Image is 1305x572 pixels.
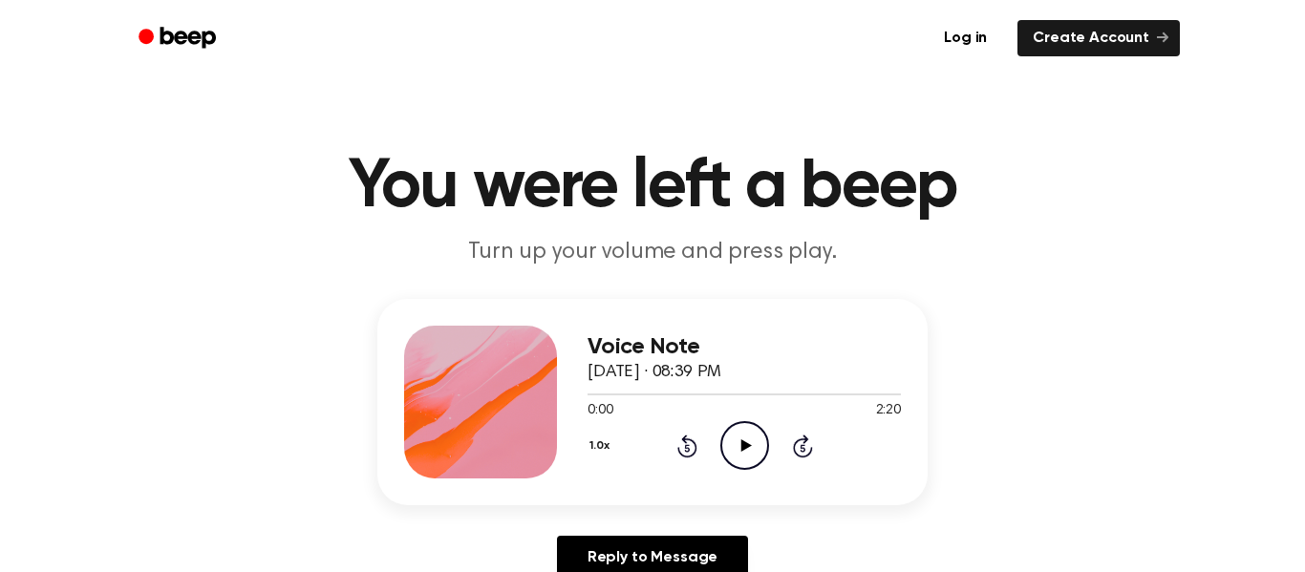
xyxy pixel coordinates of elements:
span: [DATE] · 08:39 PM [588,364,721,381]
a: Create Account [1017,20,1180,56]
span: 2:20 [876,401,901,421]
p: Turn up your volume and press play. [286,237,1019,268]
button: 1.0x [588,430,616,462]
h3: Voice Note [588,334,901,360]
a: Beep [125,20,233,57]
span: 0:00 [588,401,612,421]
h1: You were left a beep [163,153,1142,222]
a: Log in [925,16,1006,60]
